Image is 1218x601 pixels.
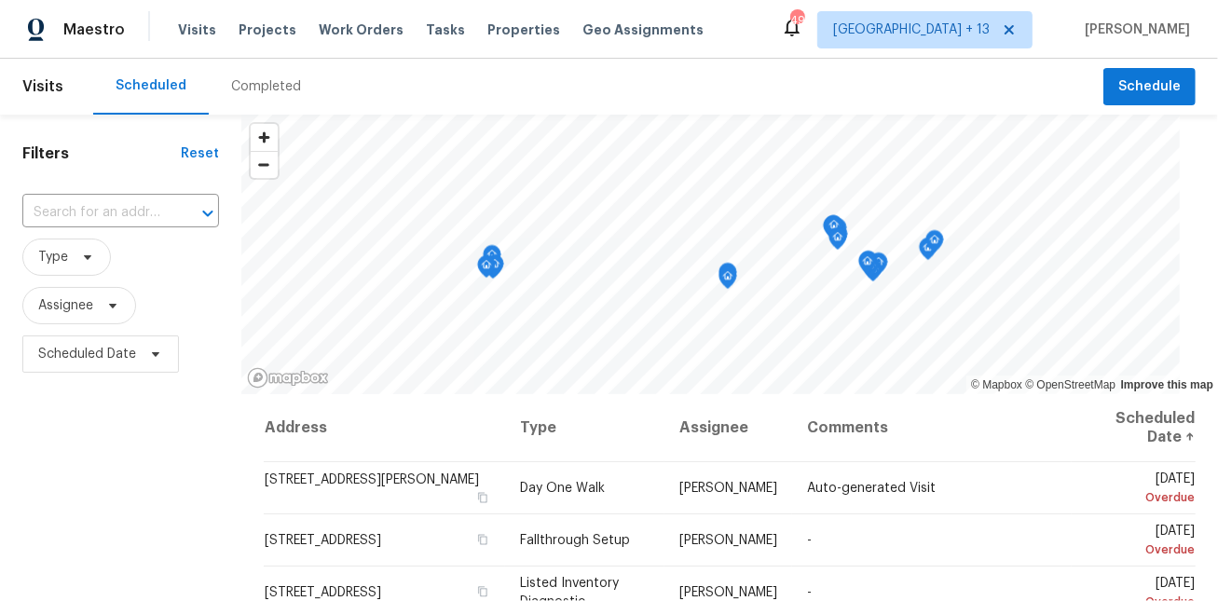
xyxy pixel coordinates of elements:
div: Overdue [1087,540,1195,559]
span: - [807,534,812,547]
div: Map marker [858,252,877,280]
div: Map marker [829,225,848,253]
div: Map marker [859,251,878,280]
div: Map marker [869,253,888,281]
th: Address [264,394,506,462]
span: Zoom out [251,152,278,178]
span: Work Orders [319,20,404,39]
div: Map marker [486,254,504,283]
div: Scheduled [116,76,186,95]
a: Improve this map [1121,378,1213,391]
span: Schedule [1118,75,1181,99]
h1: Filters [22,144,181,163]
th: Assignee [664,394,792,462]
div: Map marker [925,230,944,259]
div: Reset [181,144,219,163]
span: Visits [22,66,63,107]
div: Map marker [919,238,937,266]
span: Maestro [63,20,125,39]
span: Geo Assignments [582,20,704,39]
input: Search for an address... [22,198,167,227]
a: Mapbox [971,378,1022,391]
canvas: Map [241,115,1180,394]
div: Map marker [477,255,496,284]
span: [PERSON_NAME] [679,534,777,547]
span: [PERSON_NAME] [679,586,777,599]
div: Map marker [823,216,842,245]
span: Assignee [38,296,93,315]
div: Map marker [718,266,737,295]
div: Map marker [864,259,883,288]
button: Copy Address [473,583,490,600]
span: Projects [239,20,296,39]
div: Map marker [483,245,501,274]
button: Zoom in [251,124,278,151]
span: Fallthrough Setup [520,534,630,547]
button: Copy Address [473,531,490,548]
span: [GEOGRAPHIC_DATA] + 13 [833,20,990,39]
div: Map marker [861,255,880,284]
div: Overdue [1087,488,1195,507]
button: Copy Address [473,489,490,506]
span: [DATE] [1087,472,1195,507]
div: Map marker [825,215,843,244]
span: - [807,586,812,599]
span: [PERSON_NAME] [679,482,777,495]
div: Map marker [824,215,842,244]
span: Day One Walk [520,482,605,495]
th: Scheduled Date ↑ [1072,394,1196,462]
div: Map marker [828,218,847,247]
span: [PERSON_NAME] [1077,20,1190,39]
a: OpenStreetMap [1025,378,1115,391]
span: Properties [487,20,560,39]
th: Type [505,394,664,462]
span: [STREET_ADDRESS][PERSON_NAME] [265,473,479,486]
span: Tasks [426,23,465,36]
div: Map marker [828,227,847,256]
a: Mapbox homepage [247,367,329,389]
button: Open [195,200,221,226]
div: Map marker [718,263,737,292]
span: [DATE] [1087,525,1195,559]
div: Completed [231,77,301,96]
span: Type [38,248,68,266]
span: [STREET_ADDRESS] [265,534,381,547]
span: [STREET_ADDRESS] [265,586,381,599]
div: 496 [790,11,803,30]
th: Comments [792,394,1072,462]
span: Auto-generated Visit [807,482,936,495]
span: Visits [178,20,216,39]
span: Scheduled Date [38,345,136,363]
button: Schedule [1103,68,1196,106]
button: Zoom out [251,151,278,178]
